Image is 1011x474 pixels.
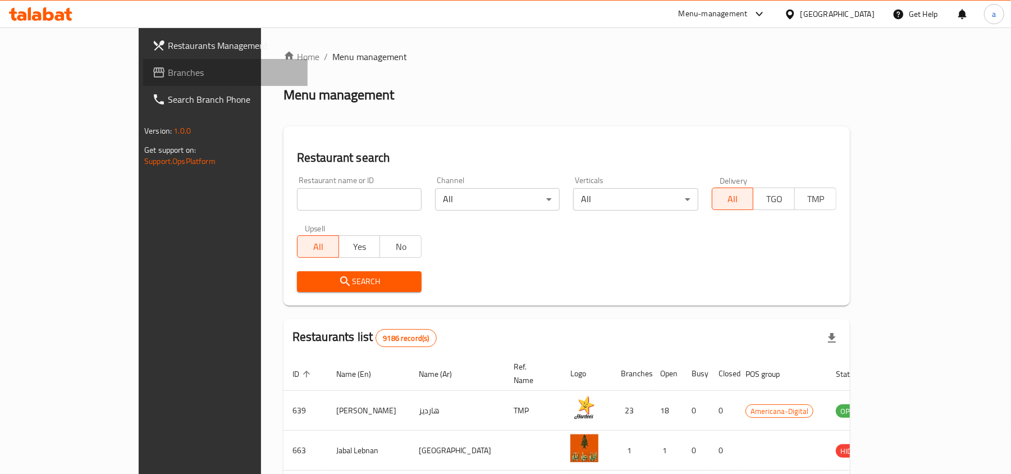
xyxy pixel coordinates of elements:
[570,394,598,422] img: Hardee's
[514,360,548,387] span: Ref. Name
[332,50,407,63] span: Menu management
[746,405,813,418] span: Americana-Digital
[836,405,863,418] span: OPEN
[651,431,683,471] td: 1
[297,149,836,166] h2: Restaurant search
[144,154,216,168] a: Support.OpsPlatform
[800,8,875,20] div: [GEOGRAPHIC_DATA]
[376,329,436,347] div: Total records count
[305,224,326,232] label: Upsell
[745,367,794,381] span: POS group
[818,325,845,352] div: Export file
[302,239,335,255] span: All
[505,391,561,431] td: TMP
[992,8,996,20] span: a
[758,191,790,207] span: TGO
[720,176,748,184] label: Delivery
[710,391,736,431] td: 0
[143,86,308,113] a: Search Branch Phone
[168,93,299,106] span: Search Branch Phone
[143,32,308,59] a: Restaurants Management
[336,367,386,381] span: Name (En)
[679,7,748,21] div: Menu-management
[836,404,863,418] div: OPEN
[376,333,436,344] span: 9186 record(s)
[799,191,832,207] span: TMP
[379,235,422,258] button: No
[683,357,710,391] th: Busy
[836,367,872,381] span: Status
[168,39,299,52] span: Restaurants Management
[327,391,410,431] td: [PERSON_NAME]
[612,391,651,431] td: 23
[573,188,698,211] div: All
[435,188,560,211] div: All
[143,59,308,86] a: Branches
[612,431,651,471] td: 1
[651,391,683,431] td: 18
[292,367,314,381] span: ID
[327,431,410,471] td: Jabal Lebnan
[570,434,598,462] img: Jabal Lebnan
[683,391,710,431] td: 0
[385,239,417,255] span: No
[306,275,413,289] span: Search
[297,188,422,211] input: Search for restaurant name or ID..
[836,444,870,458] div: HIDDEN
[324,50,328,63] li: /
[283,86,394,104] h2: Menu management
[753,188,795,210] button: TGO
[292,329,437,347] h2: Restaurants list
[410,391,505,431] td: هارديز
[710,357,736,391] th: Closed
[144,143,196,157] span: Get support on:
[712,188,754,210] button: All
[561,357,612,391] th: Logo
[836,445,870,458] span: HIDDEN
[612,357,651,391] th: Branches
[344,239,376,255] span: Yes
[338,235,381,258] button: Yes
[710,431,736,471] td: 0
[297,271,422,292] button: Search
[410,431,505,471] td: [GEOGRAPHIC_DATA]
[168,66,299,79] span: Branches
[297,235,339,258] button: All
[144,124,172,138] span: Version:
[419,367,466,381] span: Name (Ar)
[794,188,836,210] button: TMP
[683,431,710,471] td: 0
[651,357,683,391] th: Open
[173,124,191,138] span: 1.0.0
[283,50,850,63] nav: breadcrumb
[717,191,749,207] span: All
